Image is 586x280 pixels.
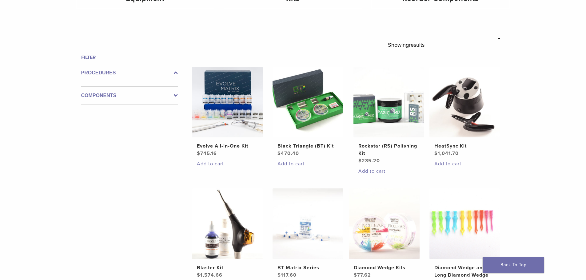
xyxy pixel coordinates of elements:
[353,67,424,137] img: Rockstar (RS) Polishing Kit
[197,272,200,278] span: $
[358,168,419,175] a: Add to cart: “Rockstar (RS) Polishing Kit”
[483,257,544,273] a: Back To Top
[81,92,178,99] label: Components
[272,188,344,279] a: BT Matrix SeriesBT Matrix Series $117.60
[197,150,200,156] span: $
[192,188,263,259] img: Blaster Kit
[273,67,343,137] img: Black Triangle (BT) Kit
[388,38,425,51] p: Showing results
[354,264,415,271] h2: Diamond Wedge Kits
[197,272,222,278] bdi: 1,574.66
[434,150,459,156] bdi: 1,041.70
[434,142,495,150] h2: HeatSync Kit
[272,67,344,157] a: Black Triangle (BT) KitBlack Triangle (BT) Kit $470.40
[277,150,281,156] span: $
[354,272,371,278] bdi: 77.62
[197,160,258,168] a: Add to cart: “Evolve All-in-One Kit”
[197,142,258,150] h2: Evolve All-in-One Kit
[81,54,178,61] h4: Filter
[349,188,420,279] a: Diamond Wedge KitsDiamond Wedge Kits $77.62
[434,160,495,168] a: Add to cart: “HeatSync Kit”
[197,264,258,271] h2: Blaster Kit
[429,67,500,137] img: HeatSync Kit
[192,67,263,157] a: Evolve All-in-One KitEvolve All-in-One Kit $745.16
[354,272,357,278] span: $
[358,142,419,157] h2: Rockstar (RS) Polishing Kit
[192,67,263,137] img: Evolve All-in-One Kit
[429,67,501,157] a: HeatSync KitHeatSync Kit $1,041.70
[429,188,500,259] img: Diamond Wedge and Long Diamond Wedge
[273,188,343,259] img: BT Matrix Series
[358,158,380,164] bdi: 235.20
[277,160,338,168] a: Add to cart: “Black Triangle (BT) Kit”
[277,150,299,156] bdi: 470.40
[277,272,281,278] span: $
[358,158,362,164] span: $
[434,264,495,279] h2: Diamond Wedge and Long Diamond Wedge
[277,142,338,150] h2: Black Triangle (BT) Kit
[197,150,217,156] bdi: 745.16
[349,188,420,259] img: Diamond Wedge Kits
[81,69,178,77] label: Procedures
[353,67,425,164] a: Rockstar (RS) Polishing KitRockstar (RS) Polishing Kit $235.20
[277,272,297,278] bdi: 117.60
[192,188,263,279] a: Blaster KitBlaster Kit $1,574.66
[434,150,438,156] span: $
[277,264,338,271] h2: BT Matrix Series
